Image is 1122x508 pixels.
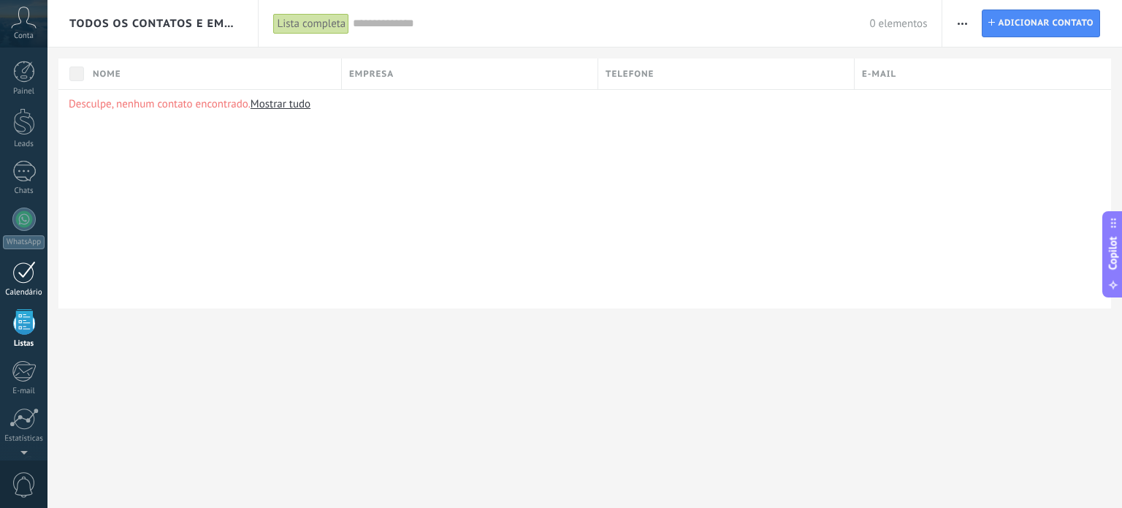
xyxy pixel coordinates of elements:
div: Lista completa [273,13,349,34]
span: Nome [93,67,121,81]
p: Desculpe, nenhum contato encontrado. [69,97,1101,111]
span: Conta [14,31,34,41]
div: Estatísticas [3,434,45,444]
span: Adicionar contato [998,10,1094,37]
div: WhatsApp [3,235,45,249]
div: Painel [3,87,45,96]
button: Mais [952,10,973,37]
div: Listas [3,339,45,349]
span: Telefone [606,67,654,81]
div: Calendário [3,288,45,297]
div: Chats [3,186,45,196]
div: Leads [3,140,45,149]
div: E-mail [3,387,45,396]
span: Copilot [1106,236,1121,270]
span: Todos os contatos e Empresas [69,17,237,31]
span: E-mail [862,67,896,81]
a: Mostrar tudo [251,97,310,111]
a: Adicionar contato [982,10,1100,37]
span: 0 elementos [869,17,927,31]
span: Empresa [349,67,394,81]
